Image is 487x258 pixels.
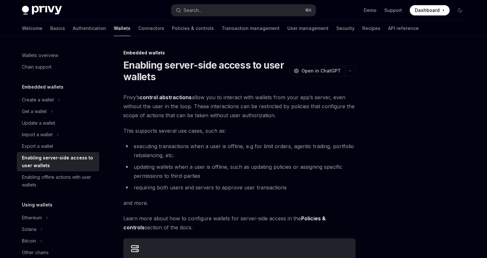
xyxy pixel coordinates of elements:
[123,183,356,192] li: requiring both users and servers to approve user transactions
[384,7,402,14] a: Support
[184,6,202,14] div: Search...
[123,142,356,160] li: executing transactions when a user is offline, e.g for limit orders, agentic trading, portfolio r...
[17,235,99,247] button: Bitcoin
[17,171,99,191] a: Enabling offline actions with user wallets
[410,5,450,15] a: Dashboard
[290,65,345,76] button: Open in ChatGPT
[222,21,280,36] a: Transaction management
[22,108,47,115] div: Get a wallet
[22,249,49,256] div: Other chains
[123,162,356,180] li: updating wallets when a user is offline, such as updating policies or assigning specific permissi...
[415,7,440,14] span: Dashboard
[305,8,312,13] span: ⌘ K
[362,21,380,36] a: Recipes
[388,21,419,36] a: API reference
[22,96,54,104] div: Create a wallet
[123,59,287,82] h1: Enabling server-side access to user wallets
[22,225,36,233] div: Solana
[22,52,58,59] div: Wallets overview
[17,106,99,117] button: Get a wallet
[123,93,356,120] span: Privy’s allow you to interact with wallets from your app’s server, even without the user in the l...
[22,6,62,15] img: dark logo
[17,129,99,140] button: Import a wallet
[17,50,99,61] a: Wallets overview
[22,142,53,150] div: Export a wallet
[17,212,99,224] button: Ethereum
[139,94,192,101] a: control abstractions
[22,201,53,209] h5: Using wallets
[123,126,356,135] span: This supports several use cases, such as:
[17,140,99,152] a: Export a wallet
[123,214,356,232] span: Learn more about how to configure wallets for server-side access in the section of the docs.
[336,21,355,36] a: Security
[17,152,99,171] a: Enabling server-side access to user wallets
[22,63,52,71] div: Chain support
[22,237,36,245] div: Bitcoin
[17,224,99,235] button: Solana
[171,5,316,16] button: Search...⌘K
[22,214,42,222] div: Ethereum
[73,21,106,36] a: Authentication
[22,131,53,139] div: Import a wallet
[17,117,99,129] a: Update a wallet
[123,198,356,207] span: and more.
[22,83,63,91] h5: Embedded wallets
[17,94,99,106] button: Create a wallet
[455,5,465,15] button: Toggle dark mode
[22,119,55,127] div: Update a wallet
[287,21,329,36] a: User management
[17,61,99,73] a: Chain support
[301,68,341,74] span: Open in ChatGPT
[114,21,130,36] a: Wallets
[50,21,65,36] a: Basics
[123,50,356,56] div: Embedded wallets
[22,154,95,169] div: Enabling server-side access to user wallets
[22,21,43,36] a: Welcome
[364,7,377,14] a: Demo
[22,173,95,189] div: Enabling offline actions with user wallets
[138,21,164,36] a: Connectors
[172,21,214,36] a: Policies & controls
